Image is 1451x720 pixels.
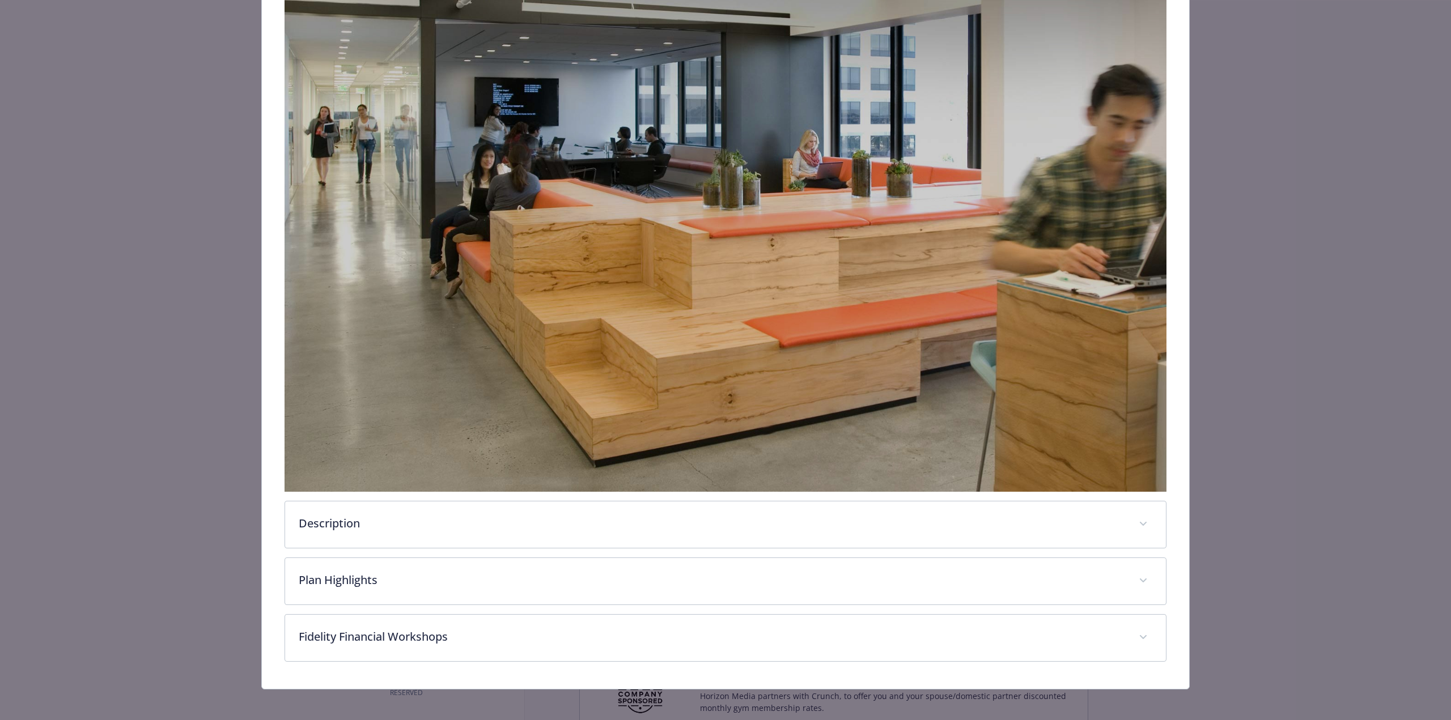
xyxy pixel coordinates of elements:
[299,515,1125,532] p: Description
[285,615,1166,661] div: Fidelity Financial Workshops
[285,501,1166,548] div: Description
[299,628,1125,645] p: Fidelity Financial Workshops
[285,558,1166,604] div: Plan Highlights
[299,572,1125,589] p: Plan Highlights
